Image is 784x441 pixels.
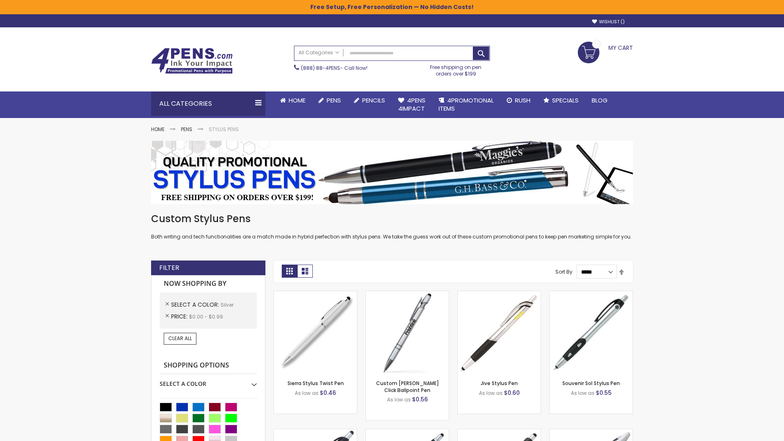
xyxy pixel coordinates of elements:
[151,48,233,74] img: 4Pens Custom Pens and Promotional Products
[151,141,633,204] img: Stylus Pens
[592,19,625,25] a: Wishlist
[432,91,500,118] a: 4PROMOTIONALITEMS
[571,390,595,396] span: As low as
[515,96,530,105] span: Rush
[189,313,223,320] span: $0.00 - $0.99
[181,126,192,133] a: Pens
[366,291,449,298] a: Custom Alex II Click Ballpoint Pen-Silver
[327,96,341,105] span: Pens
[171,301,220,309] span: Select A Color
[151,91,265,116] div: All Categories
[294,46,343,60] a: All Categories
[366,429,449,436] a: Epiphany Stylus Pens-Silver
[412,395,428,403] span: $0.56
[160,275,257,292] strong: Now Shopping by
[160,374,257,388] div: Select A Color
[398,96,425,113] span: 4Pens 4impact
[500,91,537,109] a: Rush
[458,291,541,298] a: Jive Stylus Pen-Silver
[439,96,494,113] span: 4PROMOTIONAL ITEMS
[550,291,633,298] a: Souvenir Sol Stylus Pen-Silver
[479,390,503,396] span: As low as
[458,291,541,374] img: Jive Stylus Pen-Silver
[151,126,165,133] a: Home
[274,291,357,374] img: Stypen-35-Silver
[151,212,633,225] h1: Custom Stylus Pens
[301,65,367,71] span: - Call Now!
[366,291,449,374] img: Custom Alex II Click Ballpoint Pen-Silver
[392,91,432,118] a: 4Pens4impact
[550,291,633,374] img: Souvenir Sol Stylus Pen-Silver
[312,91,347,109] a: Pens
[282,265,297,278] strong: Grid
[504,389,520,397] span: $0.60
[422,61,490,77] div: Free shipping on pen orders over $199
[171,312,189,321] span: Price
[295,390,318,396] span: As low as
[596,389,612,397] span: $0.55
[362,96,385,105] span: Pencils
[274,291,357,298] a: Stypen-35-Silver
[552,96,579,105] span: Specials
[320,389,336,397] span: $0.46
[298,49,339,56] span: All Categories
[274,429,357,436] a: React Stylus Grip Pen-Silver
[160,357,257,374] strong: Shopping Options
[562,380,620,387] a: Souvenir Sol Stylus Pen
[458,429,541,436] a: Souvenir® Emblem Stylus Pen-Silver
[555,268,572,275] label: Sort By
[209,126,239,133] strong: Stylus Pens
[301,65,340,71] a: (888) 88-4PENS
[585,91,614,109] a: Blog
[151,212,633,241] div: Both writing and tech functionalities are a match made in hybrid perfection with stylus pens. We ...
[347,91,392,109] a: Pencils
[159,263,179,272] strong: Filter
[289,96,305,105] span: Home
[376,380,439,393] a: Custom [PERSON_NAME] Click Ballpoint Pen
[387,396,411,403] span: As low as
[287,380,344,387] a: Sierra Stylus Twist Pen
[592,96,608,105] span: Blog
[164,333,196,344] a: Clear All
[481,380,518,387] a: Jive Stylus Pen
[220,301,234,308] span: Silver
[550,429,633,436] a: Twist Highlighter-Pen Stylus Combo-Silver
[168,335,192,342] span: Clear All
[537,91,585,109] a: Specials
[274,91,312,109] a: Home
